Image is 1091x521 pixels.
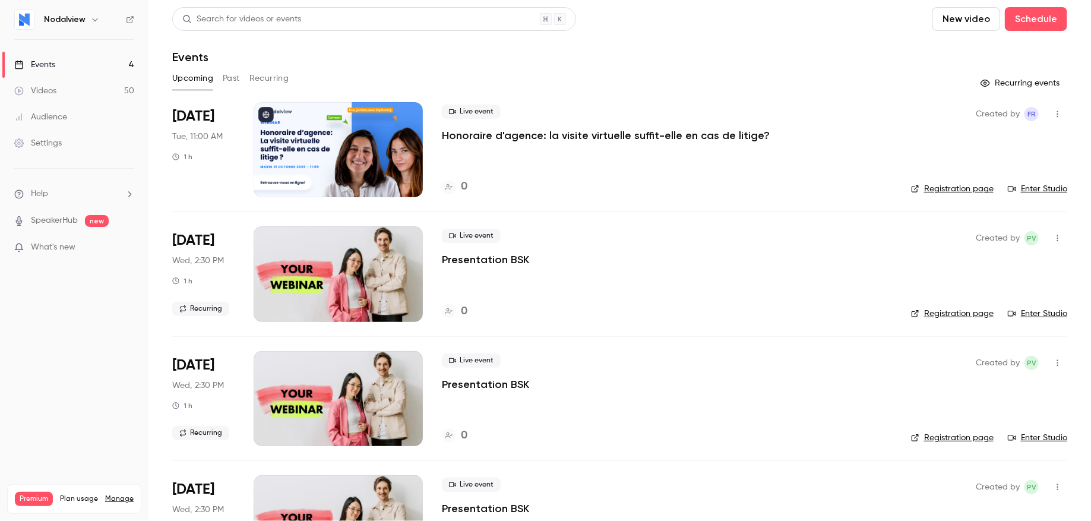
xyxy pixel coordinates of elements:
[172,356,214,375] span: [DATE]
[172,69,213,88] button: Upcoming
[172,351,235,446] div: Aug 26 Wed, 2:30 PM (Europe/Paris)
[461,304,467,320] h4: 0
[172,152,192,162] div: 1 h
[172,226,235,321] div: Jul 29 Wed, 2:30 PM (Europe/Paris)
[442,304,467,320] a: 0
[172,107,214,126] span: [DATE]
[172,480,214,499] span: [DATE]
[249,69,289,88] button: Recurring
[172,276,192,286] div: 1 h
[442,179,467,195] a: 0
[172,504,224,516] span: Wed, 2:30 PM
[1027,231,1036,245] span: PV
[911,432,994,444] a: Registration page
[31,241,75,254] span: What's new
[172,102,235,197] div: Oct 21 Tue, 11:00 AM (Europe/Brussels)
[172,50,208,64] h1: Events
[975,74,1067,93] button: Recurring events
[14,59,55,71] div: Events
[14,85,56,97] div: Videos
[1008,432,1067,444] a: Enter Studio
[976,107,1020,121] span: Created by
[14,188,134,200] li: help-dropdown-opener
[1008,183,1067,195] a: Enter Studio
[15,492,53,506] span: Premium
[1027,107,1036,121] span: FR
[1027,480,1036,494] span: PV
[44,14,86,26] h6: Nodalview
[172,401,192,411] div: 1 h
[976,480,1020,494] span: Created by
[442,128,770,143] a: Honoraire d'agence: la visite virtuelle suffit-elle en cas de litige?
[442,478,501,492] span: Live event
[31,188,48,200] span: Help
[1027,356,1036,370] span: PV
[461,179,467,195] h4: 0
[60,494,98,504] span: Plan usage
[911,308,994,320] a: Registration page
[14,137,62,149] div: Settings
[172,380,224,391] span: Wed, 2:30 PM
[442,501,529,516] a: Presentation BSK
[976,356,1020,370] span: Created by
[105,494,134,504] a: Manage
[461,428,467,444] h4: 0
[172,231,214,250] span: [DATE]
[223,69,240,88] button: Past
[15,10,34,29] img: Nodalview
[932,7,1000,31] button: New video
[442,252,529,267] a: Presentation BSK
[1024,231,1039,245] span: Paul Vérine
[172,302,229,316] span: Recurring
[442,353,501,368] span: Live event
[1024,107,1039,121] span: Florence Robert
[1008,308,1067,320] a: Enter Studio
[442,377,529,391] a: Presentation BSK
[1024,480,1039,494] span: Paul Vérine
[120,242,134,253] iframe: Noticeable Trigger
[85,215,109,227] span: new
[976,231,1020,245] span: Created by
[182,13,301,26] div: Search for videos or events
[442,229,501,243] span: Live event
[442,428,467,444] a: 0
[911,183,994,195] a: Registration page
[172,131,223,143] span: Tue, 11:00 AM
[31,214,78,227] a: SpeakerHub
[172,255,224,267] span: Wed, 2:30 PM
[1024,356,1039,370] span: Paul Vérine
[442,105,501,119] span: Live event
[172,426,229,440] span: Recurring
[1005,7,1067,31] button: Schedule
[14,111,67,123] div: Audience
